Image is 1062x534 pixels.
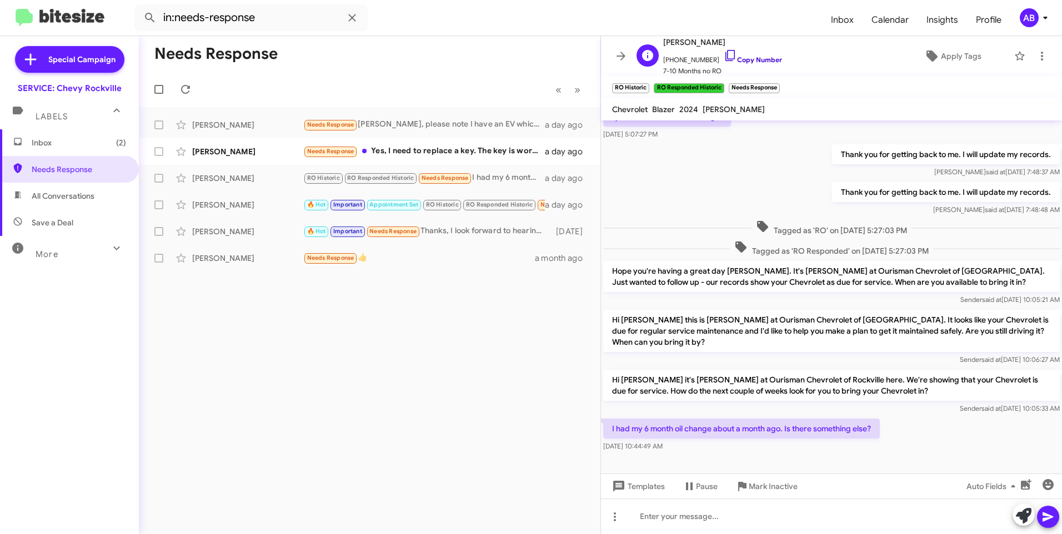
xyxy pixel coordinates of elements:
span: Apply Tags [941,46,981,66]
span: « [555,83,562,97]
span: RO Responded Historic [347,174,414,182]
span: RO Responded Historic [466,201,533,208]
span: Templates [610,476,665,496]
span: [DATE] 5:07:27 PM [603,130,658,138]
span: Sender [DATE] 10:05:33 AM [960,404,1060,412]
p: Hope you're having a great day [PERSON_NAME]. It's [PERSON_NAME] at Ourisman Chevrolet of [GEOGRA... [603,261,1060,292]
a: Insights [918,4,967,36]
small: Needs Response [729,83,780,93]
span: [PERSON_NAME] [DATE] 7:48:48 AM [933,205,1060,214]
span: 🔥 Hot [307,201,326,208]
p: I had my 6 month oil change about a month ago. Is there something else? [603,419,880,439]
div: [PERSON_NAME] [192,253,303,264]
div: I had my 6 month oil change about a month ago. Is there something else? [303,172,545,184]
button: Pause [674,476,727,496]
div: [DATE] [551,226,592,237]
span: [DATE] 10:44:49 AM [603,442,663,450]
div: a day ago [545,199,592,210]
span: said at [986,168,1005,176]
button: Previous [549,78,568,101]
span: Appointment Set [369,201,418,208]
button: AB [1010,8,1050,27]
a: Profile [967,4,1010,36]
span: Important [333,201,362,208]
div: Yes, I need to replace a key. The key is working but plastic broken Also I am having the same pro... [303,145,545,158]
h1: Needs Response [154,45,278,63]
div: 👍 [303,251,535,264]
span: (2) [116,137,126,148]
span: Needs Response [307,148,354,155]
span: More [36,249,58,259]
div: [PERSON_NAME] [192,173,303,184]
p: Hi [PERSON_NAME] it's [PERSON_NAME] at Ourisman Chevrolet of Rockville here. We're showing that y... [603,370,1060,401]
div: a day ago [545,146,592,157]
span: 7-10 Months no RO [663,66,782,77]
div: [PERSON_NAME] [192,226,303,237]
span: Blazer [652,104,675,114]
span: [PERSON_NAME] [663,36,782,49]
div: [PERSON_NAME], please note I have an EV which only comes in every 7,500 miles for service. I was ... [303,118,545,131]
span: Mark Inactive [749,476,798,496]
div: [PERSON_NAME] [192,199,303,210]
nav: Page navigation example [549,78,587,101]
span: Sender [DATE] 10:06:27 AM [960,355,1060,364]
span: Needs Response [32,164,126,175]
span: said at [981,355,1001,364]
span: Tagged as 'RO' on [DATE] 5:27:03 PM [752,220,911,236]
span: 🔥 Hot [307,228,326,235]
div: a month ago [535,253,592,264]
span: Chevrolet [612,104,648,114]
div: Thanks, I look forward to hearing from them. [303,225,551,238]
button: Templates [601,476,674,496]
div: [PERSON_NAME] [192,119,303,130]
input: Search [134,4,368,31]
span: Needs Response [422,174,469,182]
span: said at [985,205,1004,214]
div: a day ago [545,173,592,184]
span: Needs Response [307,254,354,261]
span: Sender [DATE] 10:05:21 AM [960,295,1060,304]
button: Auto Fields [958,476,1029,496]
div: AB [1020,8,1039,27]
span: Labels [36,112,68,122]
span: Important [333,228,362,235]
span: said at [982,295,1001,304]
div: SERVICE: Chevy Rockville [18,83,122,94]
span: Pause [696,476,718,496]
span: Auto Fields [966,476,1020,496]
div: Hi! Yes I also need new tires. How about [DATE]? [303,198,545,211]
button: Next [568,78,587,101]
small: RO Historic [612,83,649,93]
span: » [574,83,580,97]
span: Needs Response [369,228,417,235]
span: said at [981,404,1001,412]
span: [PERSON_NAME] [DATE] 7:48:37 AM [934,168,1060,176]
span: [PHONE_NUMBER] [663,49,782,66]
span: Needs Response [540,201,588,208]
div: a day ago [545,119,592,130]
p: Thank you for getting back to me. I will update my records. [832,182,1060,202]
span: [PERSON_NAME] [703,104,765,114]
span: 2024 [679,104,698,114]
span: Save a Deal [32,217,73,228]
a: Copy Number [724,56,782,64]
span: RO Historic [307,174,340,182]
p: Hi [PERSON_NAME] this is [PERSON_NAME] at Ourisman Chevrolet of [GEOGRAPHIC_DATA]. It looks like ... [603,310,1060,352]
span: All Conversations [32,190,94,201]
div: [PERSON_NAME] [192,146,303,157]
span: RO Historic [426,201,459,208]
span: Inbox [32,137,126,148]
span: Special Campaign [48,54,116,65]
span: Needs Response [307,121,354,128]
span: Tagged as 'RO Responded' on [DATE] 5:27:03 PM [730,240,933,256]
a: Inbox [822,4,863,36]
a: Calendar [863,4,918,36]
a: Special Campaign [15,46,124,73]
p: Thank you for getting back to me. I will update my records. [832,144,1060,164]
button: Apply Tags [896,46,1009,66]
small: RO Responded Historic [654,83,724,93]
